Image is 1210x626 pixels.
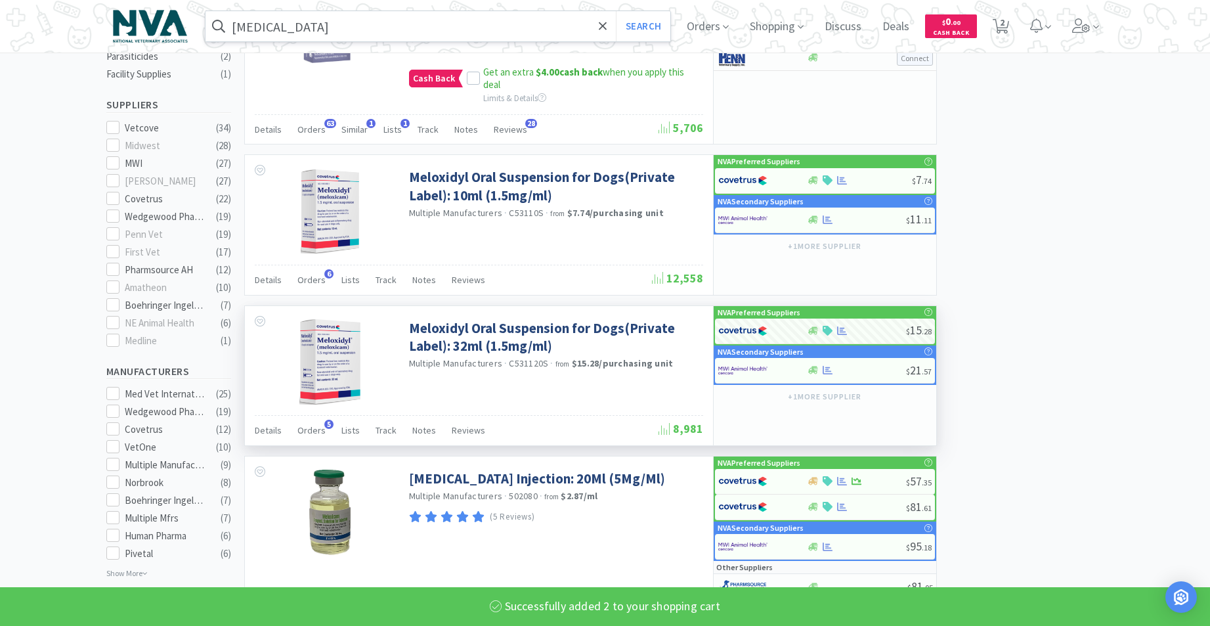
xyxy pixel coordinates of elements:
div: Pivetal [125,546,206,562]
span: Lists [341,274,360,286]
div: ( 7 ) [221,493,231,508]
div: [PERSON_NAME] [125,173,206,189]
a: Meloxidyl Oral Suspension for Dogs(Private Label): 10ml (1.5mg/ml) [409,168,700,204]
p: NVA Secondary Suppliers [718,195,804,208]
div: ( 9 ) [221,457,231,473]
div: ( 19 ) [216,209,231,225]
span: · [504,490,507,502]
span: $ [942,18,945,27]
div: ( 2 ) [221,49,231,64]
span: 502080 [509,490,538,502]
span: Similar [341,123,368,135]
span: 15 [906,323,932,338]
div: Wedgewood Pharmacy [125,209,206,225]
p: NVA Preferred Suppliers [718,155,800,168]
button: +1more supplier [781,237,867,256]
span: . 74 [922,176,932,186]
span: . 11 [922,215,932,225]
span: $ [906,503,910,513]
p: NVA Secondary Suppliers [718,522,804,534]
span: Track [376,274,397,286]
div: ( 22 ) [216,191,231,207]
span: 21 [906,363,932,378]
span: 7 [912,172,932,187]
span: 1 [366,119,376,128]
p: NVA Preferred Suppliers [718,306,800,319]
a: $0.00Cash Back [925,9,977,44]
span: Cash Back [410,70,458,87]
span: $ [906,478,910,487]
a: [MEDICAL_DATA] Injection: 20Ml (5Mg/Ml) [409,470,665,487]
h5: Manufacturers [106,364,231,379]
img: f6b2451649754179b5b4e0c70c3f7cb0_2.png [718,537,767,556]
strong: $2.87 / ml [561,490,597,502]
div: Parasiticides [106,49,213,64]
div: ( 7 ) [221,298,231,313]
img: 712f1aa4b7cf4c90ace734739661c21f_423114.png [299,319,360,405]
span: C53110S [509,207,544,219]
strong: cash back [536,66,603,78]
span: 5 [324,420,334,429]
span: Reviews [452,274,485,286]
span: Orders [297,424,326,436]
span: from [544,492,559,501]
span: 1 [400,119,410,128]
div: Pharmsource AH [125,262,206,278]
span: $ [907,583,911,592]
a: Discuss [819,21,867,33]
span: . 05 [923,583,933,592]
div: ( 1 ) [221,66,231,82]
span: 81 [906,499,932,514]
div: NE Animal Health [125,315,206,331]
button: Search [616,11,670,41]
span: Orders [297,123,326,135]
span: . 57 [922,367,932,376]
div: Penn Vet [125,227,206,242]
span: $ [906,215,910,225]
h5: Suppliers [106,97,231,112]
span: 0 [942,15,961,28]
div: Facility Supplies [106,66,213,82]
img: b5ba139cdadd47e590f6a805ffc16b4d_423122.png [301,168,359,254]
p: NVA Preferred Suppliers [718,457,800,469]
p: (5 Reviews) [490,510,534,524]
div: ( 8 ) [221,475,231,491]
span: from [555,359,570,369]
img: 63c5bf86fc7e40bdb3a5250099754568_2.png [106,3,194,49]
span: Limits & Details [483,93,546,104]
img: 77fca1acd8b6420a9015268ca798ef17_1.png [718,472,767,491]
span: $ [906,367,910,376]
div: Covetrus [125,422,206,437]
div: ( 6 ) [221,546,231,562]
span: · [540,490,542,502]
div: ( 27 ) [216,173,231,189]
div: Wedgewood Pharmacy [125,404,206,420]
img: e1133ece90fa4a959c5ae41b0808c578_9.png [717,48,766,68]
span: 28 [525,119,537,128]
div: Amatheon [125,280,206,296]
span: Get an extra when you apply this deal [483,66,684,91]
span: $ [906,326,910,336]
span: 63 [324,119,336,128]
p: Other Suppliers [716,561,773,573]
div: ( 7 ) [221,510,231,526]
div: Multiple Manufacturers [125,457,206,473]
span: from [550,209,565,218]
span: 8,981 [659,421,703,436]
div: Boehringer Ingelheim [125,298,206,313]
span: . 28 [922,326,932,336]
span: 81 [907,579,933,594]
a: Deals [877,21,915,33]
span: 5,706 [659,120,703,135]
div: ( 17 ) [216,244,231,260]
a: Multiple Manufacturers [409,207,503,219]
div: ( 19 ) [216,227,231,242]
span: . 18 [922,543,932,552]
strong: $7.74 / purchasing unit [567,207,664,219]
span: 12,558 [652,271,703,286]
a: Multiple Manufacturers [409,357,503,369]
div: Open Intercom Messenger [1165,581,1197,613]
div: Medline [125,333,206,349]
div: First Vet [125,244,206,260]
span: · [550,357,553,369]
